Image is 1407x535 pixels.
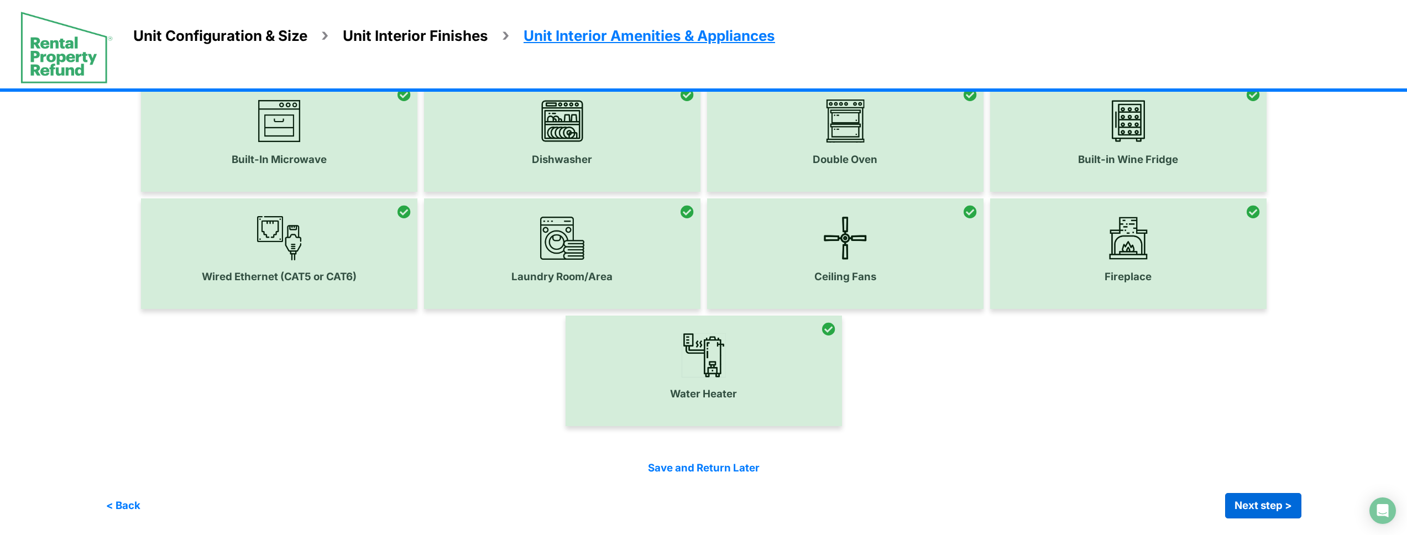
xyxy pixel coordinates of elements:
[648,461,760,474] a: Save and Return Later
[524,27,775,44] span: Unit Interior Amenities & Appliances
[133,27,307,44] span: Unit Configuration & Size
[343,27,488,44] span: Unit Interior Finishes
[106,493,141,518] button: < Back
[20,11,113,84] img: spp logo
[1369,497,1396,524] div: Open Intercom Messenger
[1225,493,1301,518] button: Next step >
